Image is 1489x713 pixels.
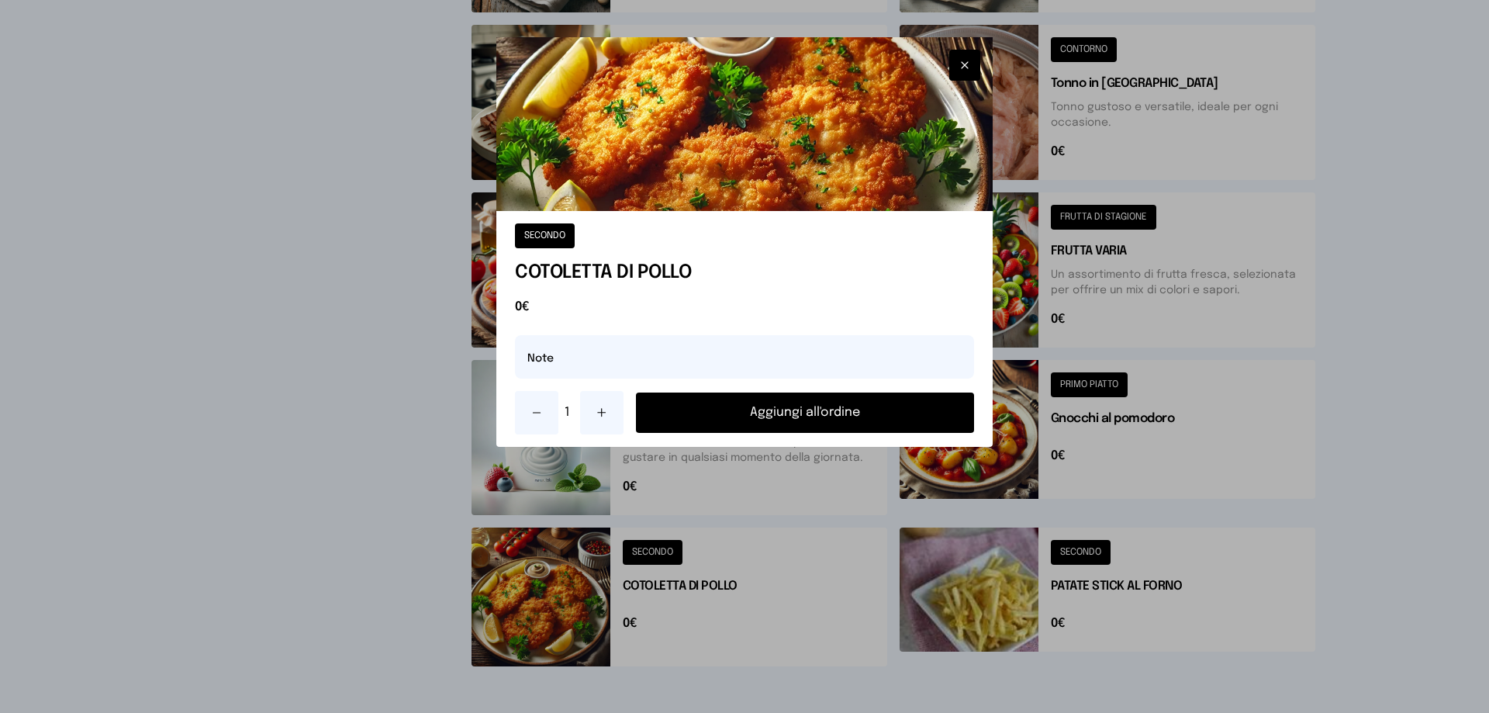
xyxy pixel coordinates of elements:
[515,298,974,317] span: 0€
[496,37,993,211] img: COTOLETTA DI POLLO
[565,403,574,422] span: 1
[636,393,974,433] button: Aggiungi all'ordine
[515,223,575,248] button: SECONDO
[515,261,974,286] h1: COTOLETTA DI POLLO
